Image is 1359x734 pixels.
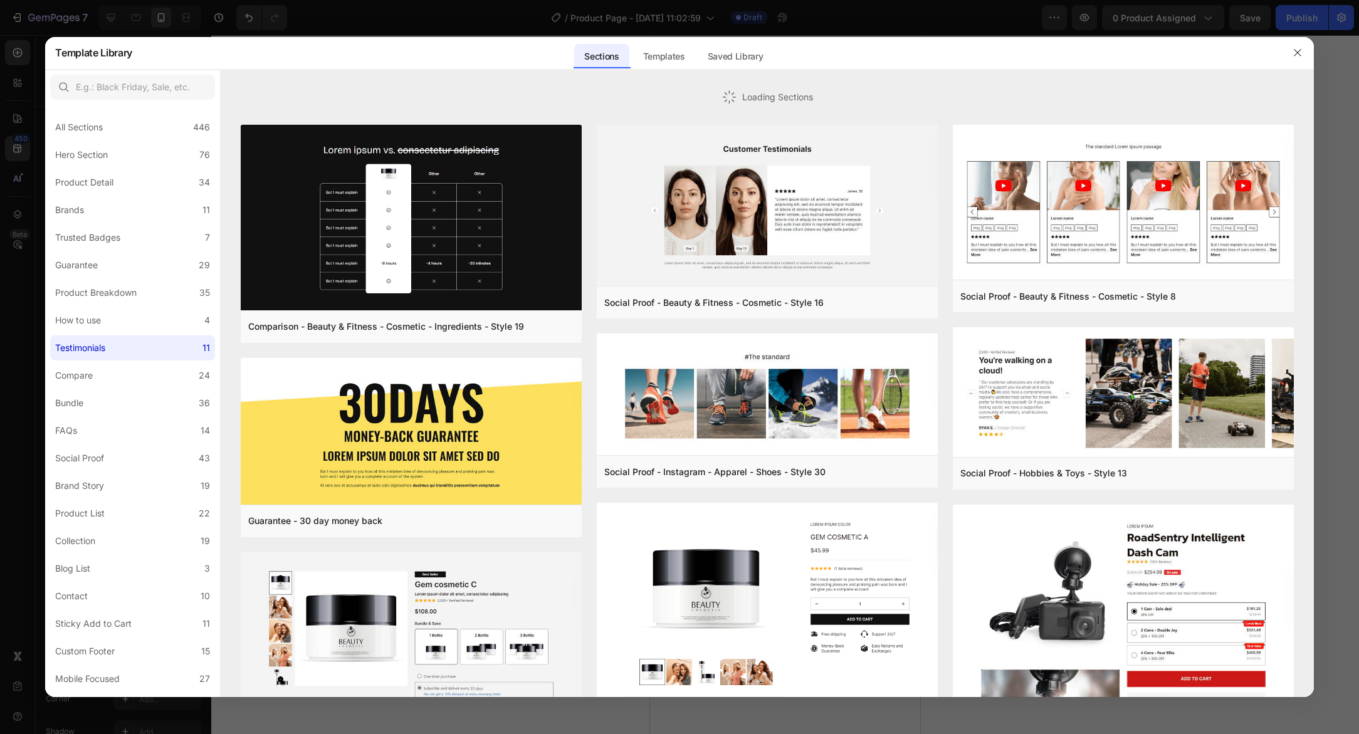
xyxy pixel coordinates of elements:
[55,258,98,273] div: Guarantee
[199,396,210,411] div: 36
[55,368,93,383] div: Compare
[55,506,105,521] div: Product List
[248,319,524,334] div: Comparison - Beauty & Fitness - Cosmetic - Ingredients - Style 19
[55,202,84,218] div: Brands
[199,671,210,686] div: 27
[55,36,132,69] h2: Template Library
[199,368,210,383] div: 24
[55,671,120,686] div: Mobile Focused
[953,327,1294,459] img: sp13.png
[55,147,108,162] div: Hero Section
[201,644,210,659] div: 15
[55,285,137,300] div: Product Breakdown
[953,125,1294,282] img: sp8.png
[55,120,103,135] div: All Sections
[55,478,104,493] div: Brand Story
[199,147,210,162] div: 76
[241,358,582,507] img: g30.png
[248,513,382,528] div: Guarantee - 30 day money back
[199,506,210,521] div: 22
[202,202,210,218] div: 11
[193,120,210,135] div: 446
[960,289,1176,304] div: Social Proof - Beauty & Fitness - Cosmetic - Style 8
[241,125,582,313] img: c19.png
[205,230,210,245] div: 7
[201,423,210,438] div: 14
[50,75,215,100] input: E.g.: Black Friday, Sale, etc.
[55,533,95,548] div: Collection
[55,396,83,411] div: Bundle
[633,44,695,69] div: Templates
[55,589,88,604] div: Contact
[574,44,629,69] div: Sections
[55,561,90,576] div: Blog List
[199,285,210,300] div: 35
[604,464,826,480] div: Social Proof - Instagram - Apparel - Shoes - Style 30
[55,175,113,190] div: Product Detail
[698,44,774,69] div: Saved Library
[55,313,101,328] div: How to use
[742,90,813,103] span: Loading Sections
[202,340,210,355] div: 11
[199,258,210,273] div: 29
[204,313,210,328] div: 4
[202,616,210,631] div: 11
[597,333,938,458] img: sp30.png
[604,295,824,310] div: Social Proof - Beauty & Fitness - Cosmetic - Style 16
[201,589,210,604] div: 10
[55,340,105,355] div: Testimonials
[55,644,115,659] div: Custom Footer
[55,230,120,245] div: Trusted Badges
[201,533,210,548] div: 19
[204,561,210,576] div: 3
[55,423,77,438] div: FAQs
[199,175,210,190] div: 34
[199,451,210,466] div: 43
[597,125,938,289] img: sp16.png
[201,478,210,493] div: 19
[960,466,1127,481] div: Social Proof - Hobbies & Toys - Style 13
[55,616,132,631] div: Sticky Add to Cart
[55,451,104,466] div: Social Proof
